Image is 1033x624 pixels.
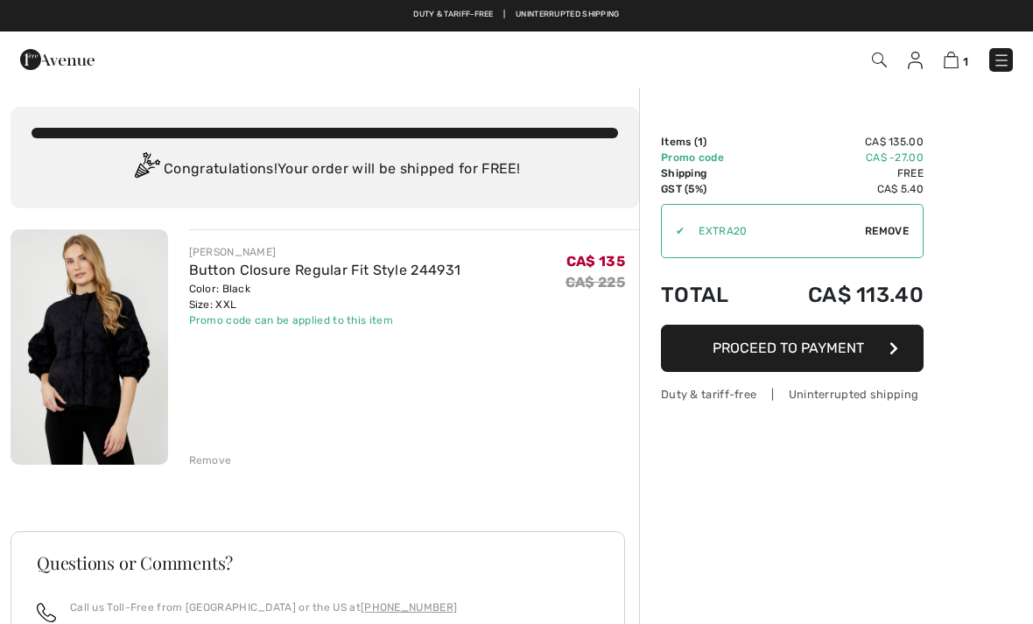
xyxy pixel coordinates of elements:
[189,312,461,328] div: Promo code can be applied to this item
[662,223,685,239] div: ✔
[713,340,864,356] span: Proceed to Payment
[189,244,461,260] div: [PERSON_NAME]
[20,42,95,77] img: 1ère Avenue
[566,274,625,291] s: CA$ 225
[70,599,457,615] p: Call us Toll-Free from [GEOGRAPHIC_DATA] or the US at
[758,150,924,165] td: CA$ -27.00
[993,52,1010,69] img: Menu
[685,205,865,257] input: Promo code
[758,165,924,181] td: Free
[661,134,758,150] td: Items ( )
[872,53,887,67] img: Search
[661,181,758,197] td: GST (5%)
[865,223,909,239] span: Remove
[20,50,95,67] a: 1ère Avenue
[963,55,968,68] span: 1
[189,262,461,278] a: Button Closure Regular Fit Style 244931
[361,601,457,613] a: [PHONE_NUMBER]
[661,325,924,372] button: Proceed to Payment
[944,49,968,70] a: 1
[37,603,56,622] img: call
[758,134,924,150] td: CA$ 135.00
[944,52,959,68] img: Shopping Bag
[32,152,618,187] div: Congratulations! Your order will be shipped for FREE!
[129,152,164,187] img: Congratulation2.svg
[189,281,461,312] div: Color: Black Size: XXL
[661,165,758,181] td: Shipping
[661,150,758,165] td: Promo code
[908,52,923,69] img: My Info
[758,181,924,197] td: CA$ 5.40
[37,554,599,571] h3: Questions or Comments?
[11,229,168,465] img: Button Closure Regular Fit Style 244931
[758,265,924,325] td: CA$ 113.40
[661,386,924,403] div: Duty & tariff-free | Uninterrupted shipping
[566,253,625,270] span: CA$ 135
[698,136,703,148] span: 1
[661,265,758,325] td: Total
[189,452,232,468] div: Remove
